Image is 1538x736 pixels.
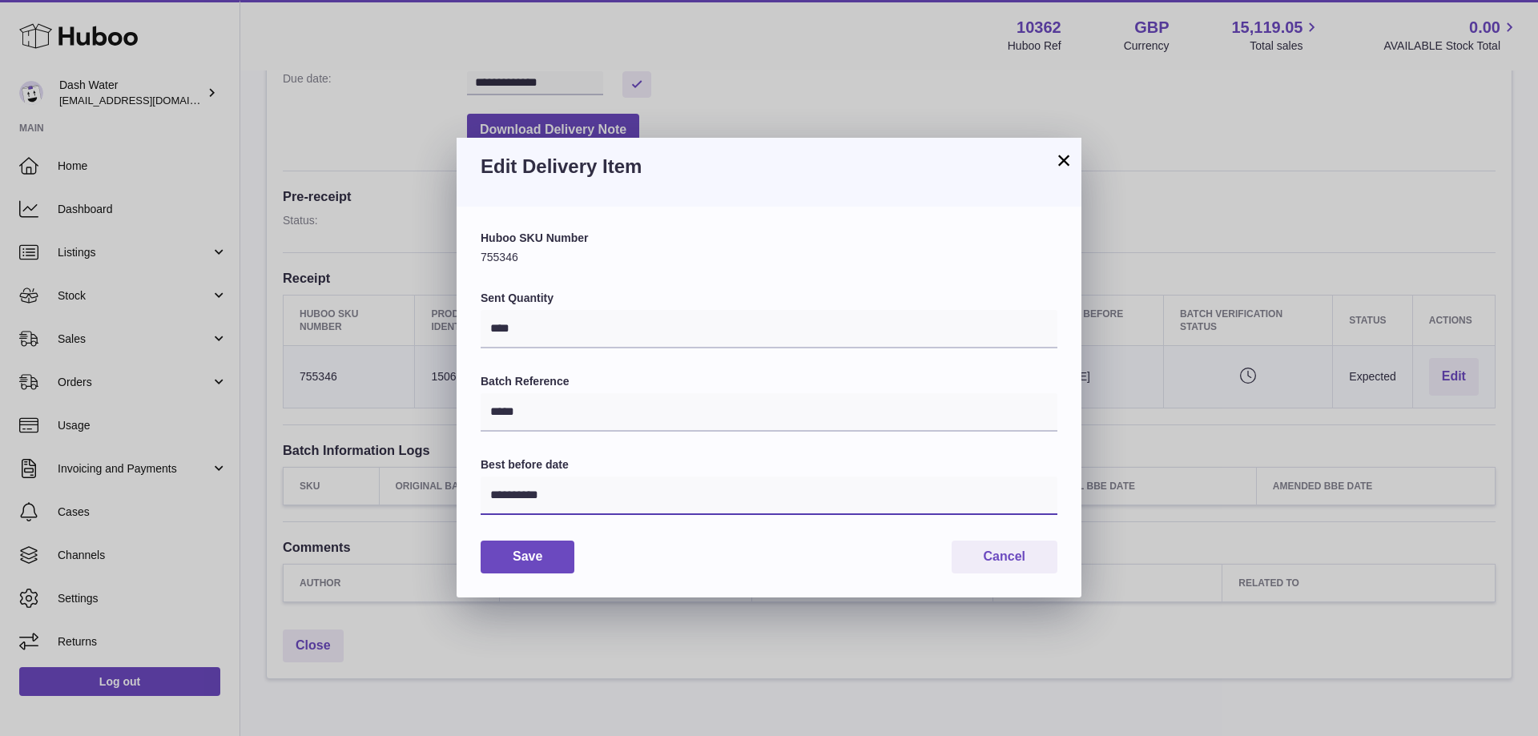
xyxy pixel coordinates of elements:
button: × [1054,151,1073,170]
label: Huboo SKU Number [481,231,1057,246]
h3: Edit Delivery Item [481,154,1057,179]
label: Batch Reference [481,374,1057,389]
div: 755346 [481,231,1057,265]
button: Cancel [952,541,1057,573]
button: Save [481,541,574,573]
label: Sent Quantity [481,291,1057,306]
label: Best before date [481,457,1057,473]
